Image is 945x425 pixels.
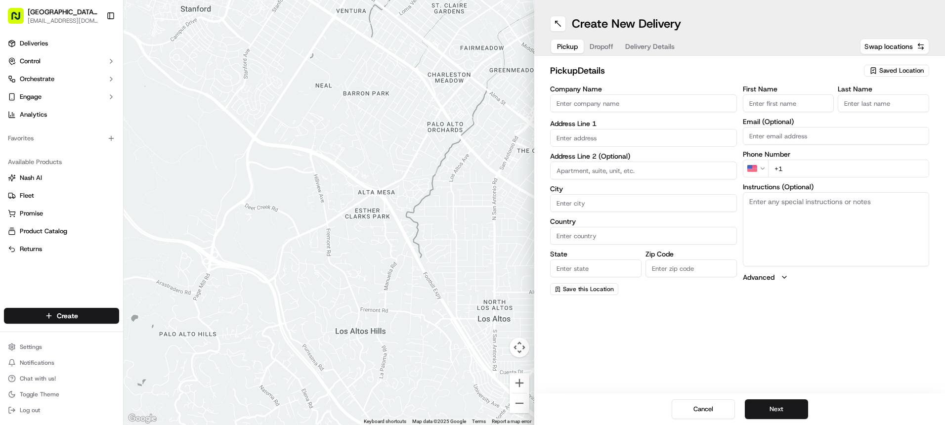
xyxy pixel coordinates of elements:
[168,97,180,109] button: Start new chat
[550,153,737,160] label: Address Line 2 (Optional)
[645,259,737,277] input: Enter zip code
[550,259,642,277] input: Enter state
[743,94,834,112] input: Enter first name
[10,144,26,160] img: Joseph V.
[20,173,42,182] span: Nash AI
[550,129,737,147] input: Enter address
[860,39,929,54] button: Swap locations
[20,39,48,48] span: Deliveries
[364,418,406,425] button: Keyboard shortcuts
[26,64,178,74] input: Got a question? Start typing here...
[743,151,930,158] label: Phone Number
[4,170,119,186] button: Nash AI
[625,42,675,51] span: Delivery Details
[743,118,930,125] label: Email (Optional)
[4,188,119,204] button: Fleet
[743,85,834,92] label: First Name
[126,412,159,425] img: Google
[550,85,737,92] label: Company Name
[10,128,66,136] div: Past conversations
[550,120,737,127] label: Address Line 1
[743,272,774,282] label: Advanced
[20,57,41,66] span: Control
[4,206,119,221] button: Promise
[550,194,737,212] input: Enter city
[590,42,613,51] span: Dropoff
[33,180,53,188] span: [DATE]
[82,153,86,161] span: •
[645,251,737,257] label: Zip Code
[550,227,737,245] input: Enter country
[4,36,119,51] a: Deliveries
[838,85,929,92] label: Last Name
[98,245,120,253] span: Pylon
[8,209,115,218] a: Promise
[472,419,486,424] a: Terms (opens in new tab)
[10,94,28,112] img: 1736555255976-a54dd68f-1ca7-489b-9aae-adbdc363a1c4
[44,94,162,104] div: Start new chat
[8,227,115,236] a: Product Catalog
[510,373,529,393] button: Zoom in
[93,221,159,231] span: API Documentation
[4,130,119,146] div: Favorites
[550,283,618,295] button: Save this Location
[10,222,18,230] div: 📗
[412,419,466,424] span: Map data ©2025 Google
[10,40,180,55] p: Welcome 👋
[4,107,119,123] a: Analytics
[550,162,737,179] input: Apartment, suite, unit, etc.
[4,372,119,385] button: Chat with us!
[550,185,737,192] label: City
[57,311,78,321] span: Create
[84,222,91,230] div: 💻
[87,153,108,161] span: [DATE]
[745,399,808,419] button: Next
[510,393,529,413] button: Zoom out
[20,406,40,414] span: Log out
[492,419,531,424] a: Report a map error
[4,71,119,87] button: Orchestrate
[8,245,115,254] a: Returns
[550,64,858,78] h2: pickup Details
[4,356,119,370] button: Notifications
[768,160,930,177] input: Enter phone number
[28,17,98,25] button: [EMAIL_ADDRESS][DOMAIN_NAME]
[80,217,163,235] a: 💻API Documentation
[743,127,930,145] input: Enter email address
[4,53,119,69] button: Control
[20,154,28,162] img: 1736555255976-a54dd68f-1ca7-489b-9aae-adbdc363a1c4
[550,94,737,112] input: Enter company name
[6,217,80,235] a: 📗Knowledge Base
[8,191,115,200] a: Fleet
[20,75,54,84] span: Orchestrate
[672,399,735,419] button: Cancel
[20,191,34,200] span: Fleet
[28,7,98,17] span: [GEOGRAPHIC_DATA] - [GEOGRAPHIC_DATA], [GEOGRAPHIC_DATA]
[572,16,681,32] h1: Create New Delivery
[153,127,180,138] button: See all
[20,343,42,351] span: Settings
[70,245,120,253] a: Powered byPylon
[563,285,614,293] span: Save this Location
[20,209,43,218] span: Promise
[838,94,929,112] input: Enter last name
[20,359,54,367] span: Notifications
[550,251,642,257] label: State
[20,390,59,398] span: Toggle Theme
[20,110,47,119] span: Analytics
[4,4,102,28] button: [GEOGRAPHIC_DATA] - [GEOGRAPHIC_DATA], [GEOGRAPHIC_DATA][EMAIL_ADDRESS][DOMAIN_NAME]
[4,223,119,239] button: Product Catalog
[4,241,119,257] button: Returns
[864,42,913,51] span: Swap locations
[4,154,119,170] div: Available Products
[21,94,39,112] img: 1756434665150-4e636765-6d04-44f2-b13a-1d7bbed723a0
[20,245,42,254] span: Returns
[4,387,119,401] button: Toggle Theme
[126,412,159,425] a: Open this area in Google Maps (opens a new window)
[510,338,529,357] button: Map camera controls
[743,183,930,190] label: Instructions (Optional)
[4,89,119,105] button: Engage
[20,375,56,382] span: Chat with us!
[743,272,930,282] button: Advanced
